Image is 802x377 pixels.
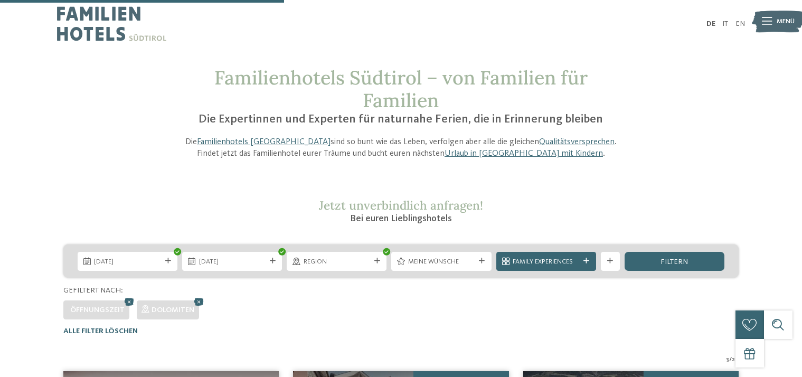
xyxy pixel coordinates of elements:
[214,65,588,112] span: Familienhotels Südtirol – von Familien für Familien
[408,257,475,267] span: Meine Wünsche
[197,138,331,146] a: Familienhotels [GEOGRAPHIC_DATA]
[661,258,688,266] span: filtern
[706,20,715,27] a: DE
[445,149,603,158] a: Urlaub in [GEOGRAPHIC_DATA] mit Kindern
[726,355,729,364] span: 3
[304,257,370,267] span: Region
[199,257,266,267] span: [DATE]
[199,114,603,125] span: Die Expertinnen und Experten für naturnahe Ferien, die in Erinnerung bleiben
[539,138,615,146] a: Qualitätsversprechen
[722,20,728,27] a: IT
[735,20,745,27] a: EN
[63,287,123,294] span: Gefiltert nach:
[777,17,795,26] span: Menü
[63,327,138,335] span: Alle Filter löschen
[70,306,125,314] span: Öffnungszeit
[729,355,732,364] span: /
[513,257,579,267] span: Family Experiences
[319,197,483,213] span: Jetzt unverbindlich anfragen!
[175,136,627,160] p: Die sind so bunt wie das Leben, verfolgen aber alle die gleichen . Findet jetzt das Familienhotel...
[732,355,739,364] span: 27
[350,214,452,223] span: Bei euren Lieblingshotels
[152,306,194,314] span: Dolomiten
[94,257,161,267] span: [DATE]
